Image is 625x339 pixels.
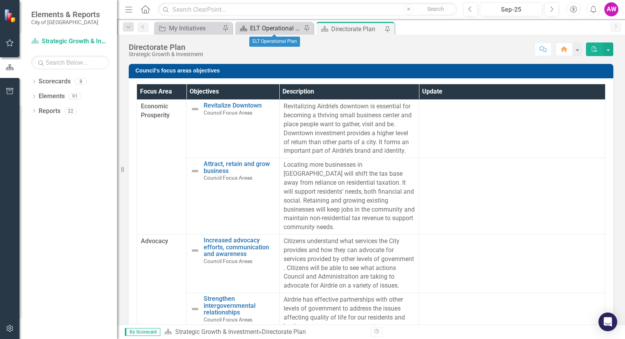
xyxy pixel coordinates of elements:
[4,9,18,22] img: ClearPoint Strategy
[204,258,252,264] span: Council Focus Areas
[31,10,100,19] span: Elements & Reports
[31,19,100,25] small: City of [GEOGRAPHIC_DATA]
[135,68,609,74] h3: Council's focus areas objectives
[164,328,365,337] div: »
[262,328,306,335] div: Directorate Plan
[190,166,200,176] img: Not Defined
[190,246,200,255] img: Not Defined
[598,313,617,331] div: Open Intercom Messenger
[237,23,302,33] a: ELT Operational Plan
[75,78,87,85] div: 8
[125,328,160,336] span: By Scorecard
[64,108,77,114] div: 22
[129,51,203,57] div: Strategic Growth & Investment
[175,328,259,335] a: Strategic Growth & Investment
[190,104,200,114] img: Not Defined
[158,3,457,16] input: Search ClearPoint...
[416,4,455,15] button: Search
[204,161,275,174] a: Attract, retain and grow business
[141,237,182,246] span: Advocacy
[204,175,252,181] span: Council Focus Areas
[31,56,109,69] input: Search Below...
[156,23,220,33] a: My Initiatives
[284,237,415,290] p: Citizens understand what services the City provides and how they can advocate for services provid...
[39,92,65,101] a: Elements
[69,93,81,100] div: 91
[480,2,542,16] button: Sep-25
[284,295,415,331] p: Airdrie has effective partnerships with other levels of government to address the issues affectin...
[427,6,444,12] span: Search
[284,161,415,232] p: Locating more businesses in [GEOGRAPHIC_DATA] will shift the tax base away from reliance on resid...
[39,77,71,86] a: Scorecards
[31,37,109,46] a: Strategic Growth & Investment
[204,295,275,316] a: Strengthen intergovernmental relationships
[204,237,275,258] a: Increased advocacy efforts, communication and awareness
[204,109,252,116] span: Council Focus Areas
[604,2,618,16] button: AW
[284,102,415,155] p: Revitalizing Airdrie’s downtown is essential for becoming a thriving small business center and pl...
[129,43,203,51] div: Directorate Plan
[249,37,300,47] div: ELT Operational Plan
[141,102,182,120] span: Economic Prosperity
[331,24,383,34] div: Directorate Plan
[169,23,220,33] div: My Initiatives
[190,304,200,314] img: Not Defined
[204,316,252,323] span: Council Focus Areas
[250,23,302,33] div: ELT Operational Plan
[483,5,540,14] div: Sep-25
[39,107,60,116] a: Reports
[204,102,275,109] a: Revitalize Downtown​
